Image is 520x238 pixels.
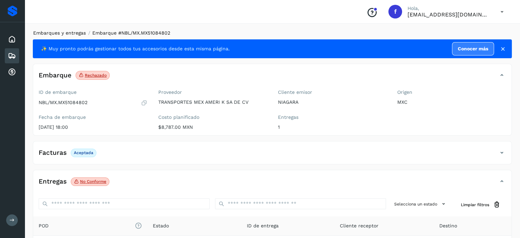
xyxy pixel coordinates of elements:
[39,149,67,157] h4: Facturas
[41,45,230,52] span: ✨ Muy pronto podrás gestionar todos tus accesorios desde esta misma página.
[153,222,169,229] span: Estado
[85,73,107,78] p: Rechazado
[74,150,93,155] p: Aceptada
[5,65,19,80] div: Cuentas por cobrar
[39,72,71,79] h4: Embarque
[33,30,86,36] a: Embarques y entregas
[33,29,512,37] nav: breadcrumb
[455,198,506,211] button: Limpiar filtros
[339,222,378,229] span: Cliente receptor
[39,89,147,95] label: ID de embarque
[278,99,387,105] p: NIAGARA
[92,30,170,36] span: Embarque #NBL/MX.MX51084802
[158,124,267,130] p: $8,787.00 MXN
[158,89,267,95] label: Proveedor
[39,178,67,186] h4: Entregas
[33,176,511,193] div: EntregasNo conforme
[80,179,106,184] p: No conforme
[39,114,147,120] label: Fecha de embarque
[33,147,511,164] div: FacturasAceptada
[391,198,450,210] button: Selecciona un estado
[439,222,457,229] span: Destino
[39,100,88,105] p: NBL/MX.MX51084802
[5,32,19,47] div: Inicio
[278,89,387,95] label: Cliente emisor
[39,124,147,130] p: [DATE] 18:00
[158,99,267,105] p: TRANSPORTES MEX AMERI K SA DE CV
[5,48,19,63] div: Embarques
[33,70,511,87] div: EmbarqueRechazado
[397,89,506,95] label: Origen
[452,42,494,55] a: Conocer más
[158,114,267,120] label: Costo planificado
[278,124,387,130] p: 1
[397,99,506,105] p: MXC
[461,202,489,208] span: Limpiar filtros
[247,222,279,229] span: ID de entrega
[408,5,490,11] p: Hola,
[408,11,490,18] p: fyc3@mexamerik.com
[39,222,142,229] span: POD
[278,114,387,120] label: Entregas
